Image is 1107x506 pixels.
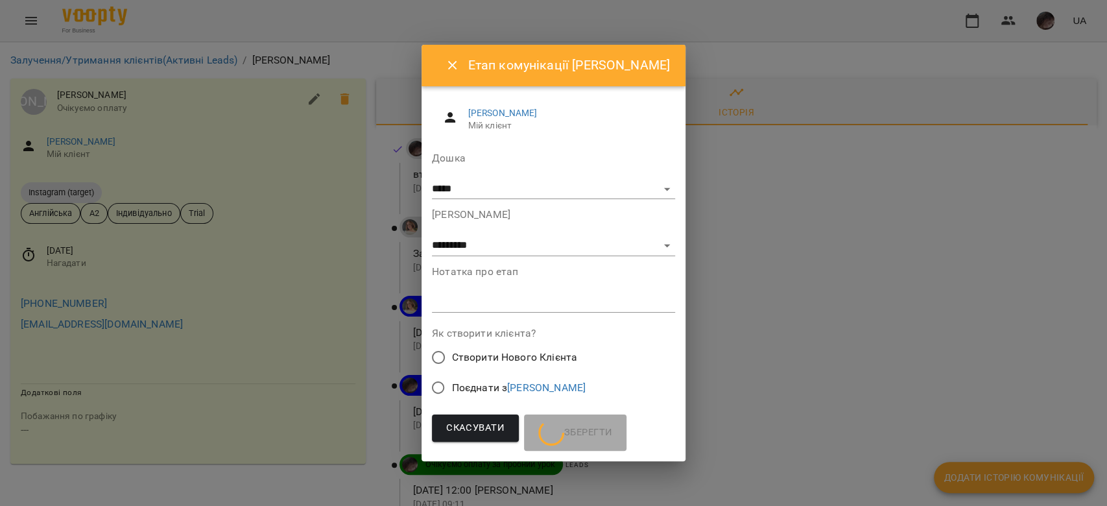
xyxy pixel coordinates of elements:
[468,119,665,132] span: Мій клієнт
[452,350,577,365] span: Створити Нового Клієнта
[446,420,505,437] span: Скасувати
[452,380,586,396] span: Поєднати з
[432,415,519,442] button: Скасувати
[432,210,675,220] label: [PERSON_NAME]
[437,50,468,81] button: Close
[432,153,675,163] label: Дошка
[507,381,586,394] a: [PERSON_NAME]
[432,267,675,277] label: Нотатка про етап
[468,108,538,118] a: [PERSON_NAME]
[432,328,675,339] label: Як створити клієнта?
[468,55,670,75] h6: Етап комунікації [PERSON_NAME]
